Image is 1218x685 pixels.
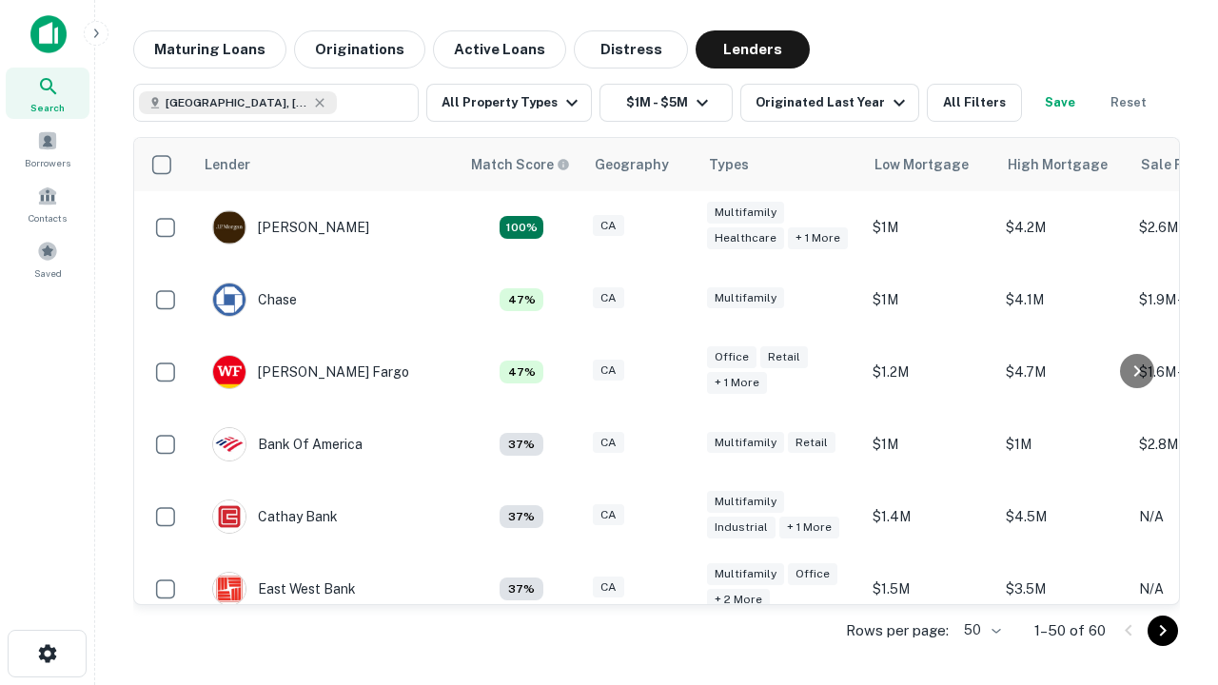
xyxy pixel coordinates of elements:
div: Multifamily [707,202,784,224]
div: Matching Properties: 19, hasApolloMatch: undefined [500,216,543,239]
td: $1M [863,191,996,264]
div: Retail [760,346,808,368]
img: picture [213,284,246,316]
button: All Property Types [426,84,592,122]
div: Cathay Bank [212,499,338,534]
div: + 1 more [788,227,848,249]
div: High Mortgage [1008,153,1108,176]
div: 50 [956,616,1004,644]
a: Contacts [6,178,89,229]
img: picture [213,428,246,460]
th: High Mortgage [996,138,1130,191]
a: Saved [6,233,89,284]
td: $4.7M [996,336,1130,408]
div: CA [593,287,624,309]
button: Lenders [696,30,810,68]
img: picture [213,356,246,388]
img: capitalize-icon.png [30,15,67,53]
th: Low Mortgage [863,138,996,191]
div: CA [593,215,624,237]
span: Search [30,100,65,115]
div: + 2 more [707,589,770,611]
td: $1M [863,264,996,336]
span: Borrowers [25,155,70,170]
td: $1.2M [863,336,996,408]
button: Maturing Loans [133,30,286,68]
div: Bank Of America [212,427,363,461]
div: East West Bank [212,572,356,606]
div: Matching Properties: 5, hasApolloMatch: undefined [500,288,543,311]
iframe: Chat Widget [1123,533,1218,624]
button: Distress [574,30,688,68]
div: CA [593,432,624,454]
div: CA [593,504,624,526]
div: [PERSON_NAME] Fargo [212,355,409,389]
th: Types [697,138,863,191]
span: Contacts [29,210,67,225]
div: Matching Properties: 4, hasApolloMatch: undefined [500,577,543,600]
div: CA [593,577,624,598]
div: + 1 more [707,372,767,394]
button: Originated Last Year [740,84,919,122]
div: Multifamily [707,432,784,454]
td: $4.5M [996,480,1130,553]
button: Go to next page [1148,616,1178,646]
p: 1–50 of 60 [1034,619,1106,642]
div: Originated Last Year [756,91,911,114]
span: [GEOGRAPHIC_DATA], [GEOGRAPHIC_DATA], [GEOGRAPHIC_DATA] [166,94,308,111]
div: Office [707,346,756,368]
td: $4.1M [996,264,1130,336]
td: $1M [996,408,1130,480]
div: Lender [205,153,250,176]
div: + 1 more [779,517,839,538]
div: CA [593,360,624,382]
div: Geography [595,153,669,176]
img: picture [213,211,246,244]
td: $1.5M [863,553,996,625]
div: Chase [212,283,297,317]
th: Capitalize uses an advanced AI algorithm to match your search with the best lender. The match sco... [460,138,583,191]
div: Multifamily [707,491,784,513]
img: picture [213,573,246,605]
div: Multifamily [707,287,784,309]
button: $1M - $5M [599,84,733,122]
td: $1M [863,408,996,480]
div: Matching Properties: 4, hasApolloMatch: undefined [500,505,543,528]
button: Active Loans [433,30,566,68]
button: All Filters [927,84,1022,122]
button: Originations [294,30,425,68]
div: Office [788,563,837,585]
div: Matching Properties: 5, hasApolloMatch: undefined [500,361,543,383]
div: [PERSON_NAME] [212,210,369,245]
td: $1.4M [863,480,996,553]
div: Retail [788,432,835,454]
div: Matching Properties: 4, hasApolloMatch: undefined [500,433,543,456]
img: picture [213,500,246,533]
button: Reset [1098,84,1159,122]
div: Multifamily [707,563,784,585]
div: Capitalize uses an advanced AI algorithm to match your search with the best lender. The match sco... [471,154,570,175]
a: Search [6,68,89,119]
div: Low Mortgage [874,153,969,176]
h6: Match Score [471,154,566,175]
span: Saved [34,265,62,281]
th: Lender [193,138,460,191]
div: Types [709,153,749,176]
th: Geography [583,138,697,191]
div: Healthcare [707,227,784,249]
p: Rows per page: [846,619,949,642]
td: $3.5M [996,553,1130,625]
button: Save your search to get updates of matches that match your search criteria. [1030,84,1090,122]
a: Borrowers [6,123,89,174]
td: $4.2M [996,191,1130,264]
div: Industrial [707,517,776,538]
